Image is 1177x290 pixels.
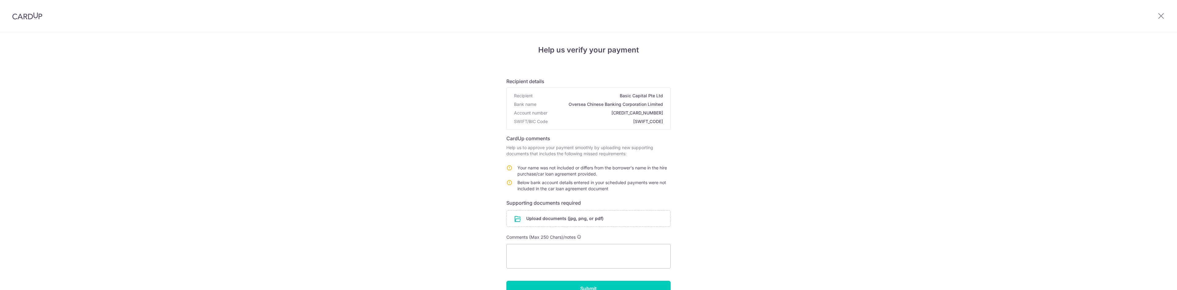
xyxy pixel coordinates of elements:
[506,199,671,207] h6: Supporting documents required
[514,101,536,107] span: Bank name
[539,101,663,107] span: Oversea Chinese Banking Corporation Limited
[514,118,548,125] span: SWIFT/BIC Code
[517,165,667,176] span: Your name was not included or differs from the borrower's name in the hire purchase/car loan agre...
[506,44,671,56] h4: Help us verify your payment
[506,210,671,227] div: Upload documents (jpg, png, or pdf)
[517,180,666,191] span: Below bank account details entered in your scheduled payments were not included in the car loan a...
[550,118,663,125] span: [SWIFT_CODE]
[506,234,576,240] span: Comments (Max 250 Chars)/notes
[12,12,42,20] img: CardUp
[506,78,671,85] h6: Recipient details
[506,135,671,142] h6: CardUp comments
[1138,272,1171,287] iframe: Opens a widget where you can find more information
[514,110,547,116] span: Account number
[506,145,671,157] p: Help us to approve your payment smoothly by uploading new supporting documents that includes the ...
[550,110,663,116] span: [CREDIT_CARD_NUMBER]
[535,93,663,99] span: Basic Capital Pte Ltd
[514,93,533,99] span: Recipient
